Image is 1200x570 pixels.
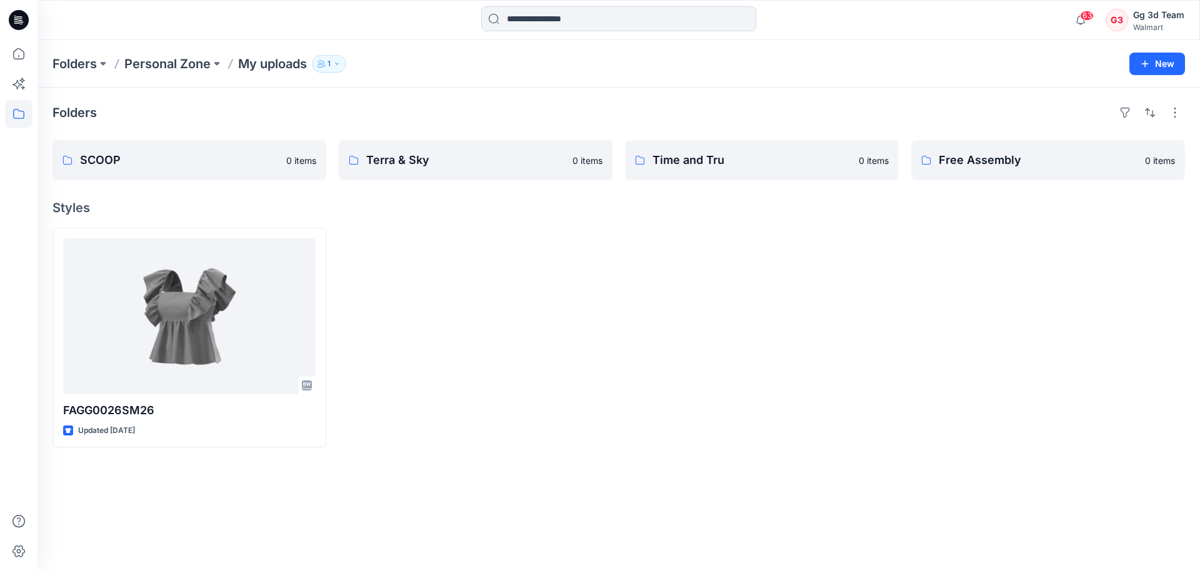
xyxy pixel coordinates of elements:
a: Free Assembly0 items [911,140,1185,180]
p: FAGG0026SM26 [63,402,316,419]
a: SCOOP0 items [52,140,326,180]
p: 0 items [286,154,316,167]
div: G3 [1106,9,1128,31]
h4: Folders [52,105,97,120]
a: FAGG0026SM26 [63,238,316,394]
button: 1 [312,55,346,73]
p: Updated [DATE] [78,424,135,437]
p: Time and Tru [652,151,851,169]
button: New [1129,53,1185,75]
p: Free Assembly [939,151,1137,169]
a: Time and Tru0 items [625,140,899,180]
a: Terra & Sky0 items [339,140,612,180]
p: 0 items [572,154,602,167]
span: 63 [1080,11,1094,21]
p: My uploads [238,55,307,73]
p: 0 items [1145,154,1175,167]
div: Gg 3d Team [1133,8,1184,23]
a: Folders [52,55,97,73]
p: 0 items [859,154,889,167]
p: Terra & Sky [366,151,565,169]
div: Walmart [1133,23,1184,32]
p: SCOOP [80,151,279,169]
h4: Styles [52,200,1185,215]
p: 1 [327,57,331,71]
a: Personal Zone [124,55,211,73]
